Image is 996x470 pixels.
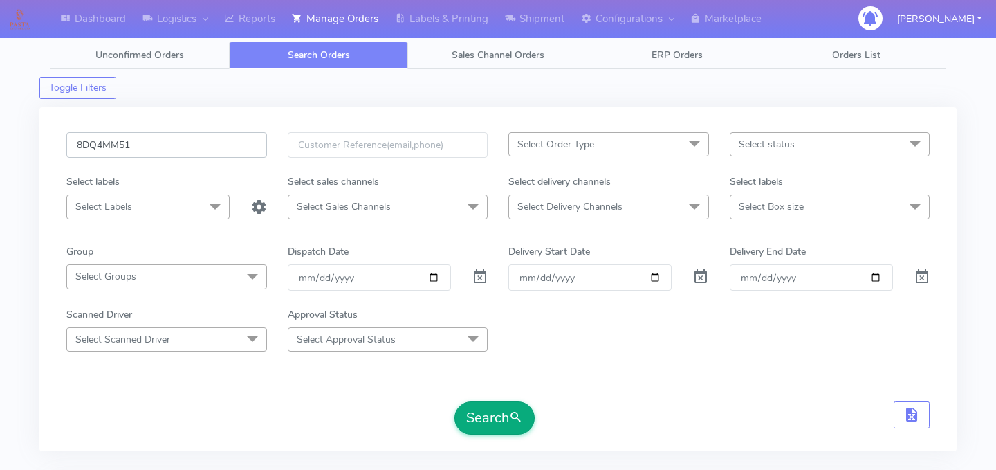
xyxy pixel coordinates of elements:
span: Select Sales Channels [297,200,391,213]
label: Scanned Driver [66,307,132,322]
button: Search [454,401,535,435]
span: Select Delivery Channels [517,200,622,213]
label: Select delivery channels [508,174,611,189]
span: Search Orders [288,48,350,62]
label: Select labels [730,174,783,189]
label: Select sales channels [288,174,379,189]
span: Select Labels [75,200,132,213]
input: Customer Reference(email,phone) [288,132,488,158]
span: Select Approval Status [297,333,396,346]
ul: Tabs [50,42,946,69]
label: Approval Status [288,307,358,322]
span: Select Box size [739,200,804,213]
span: Select Scanned Driver [75,333,170,346]
span: Orders List [832,48,880,62]
span: Sales Channel Orders [452,48,544,62]
span: Select status [739,138,795,151]
span: Select Order Type [517,138,594,151]
label: Delivery End Date [730,244,806,259]
span: ERP Orders [652,48,703,62]
span: Select Groups [75,270,136,283]
label: Group [66,244,93,259]
label: Delivery Start Date [508,244,590,259]
label: Dispatch Date [288,244,349,259]
button: Toggle Filters [39,77,116,99]
span: Unconfirmed Orders [95,48,184,62]
label: Select labels [66,174,120,189]
button: [PERSON_NAME] [887,5,992,33]
input: Order Id [66,132,267,158]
